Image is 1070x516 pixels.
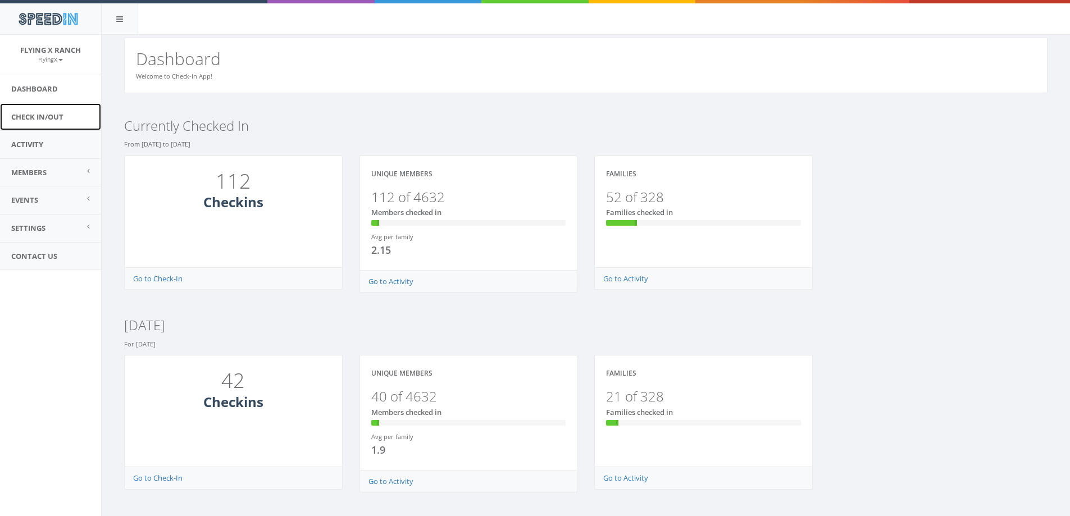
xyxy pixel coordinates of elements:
h3: Checkins [136,395,331,409]
span: Settings [11,223,45,233]
small: Avg per family [371,232,413,241]
h4: Families [606,170,636,177]
span: Members [11,167,47,177]
span: Members checked in [371,407,441,417]
h4: 2.15 [371,245,460,256]
a: FlyingX [38,54,63,64]
a: Go to Activity [603,273,648,284]
h3: Checkins [136,195,331,209]
h3: 40 of 4632 [371,389,566,404]
a: Go to Check-In [133,273,183,284]
h1: 112 [139,170,328,193]
span: Families checked in [606,207,673,217]
small: For [DATE] [124,340,156,348]
a: Go to Activity [368,276,413,286]
small: FlyingX [38,56,63,63]
a: Go to Check-In [133,473,183,483]
img: speedin_logo.png [13,8,83,29]
h3: Currently Checked In [124,118,1048,133]
span: Flying X Ranch [20,45,81,55]
h3: 52 of 328 [606,190,801,204]
a: Go to Activity [603,473,648,483]
small: Avg per family [371,432,413,441]
h3: 112 of 4632 [371,190,566,204]
h4: Families [606,369,636,377]
h4: Unique Members [371,369,432,377]
h4: 1.9 [371,445,460,456]
small: From [DATE] to [DATE] [124,140,190,148]
h1: 42 [139,369,328,392]
span: Families checked in [606,407,673,417]
h3: 21 of 328 [606,389,801,404]
span: Members checked in [371,207,441,217]
h4: Unique Members [371,170,432,177]
span: Contact Us [11,251,57,261]
small: Welcome to Check-In App! [136,72,212,80]
a: Go to Activity [368,476,413,486]
h2: Dashboard [136,49,1036,68]
span: Events [11,195,38,205]
h3: [DATE] [124,318,1048,332]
